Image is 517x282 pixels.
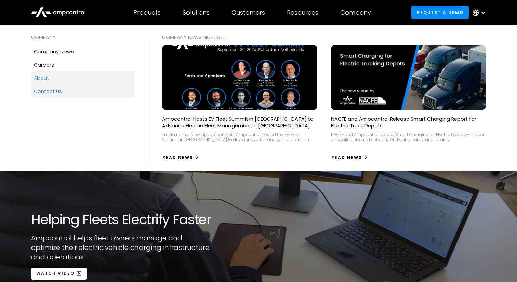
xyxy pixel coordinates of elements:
a: Contact Us [31,85,135,98]
div: Company news [34,48,74,55]
div: Resources [287,9,318,16]
div: Customers [231,9,265,16]
a: Request a demo [411,6,469,19]
div: Solutions [183,9,210,16]
div: Products [133,9,161,16]
p: Ampcontrol Hosts EV Fleet Summit in [GEOGRAPHIC_DATA] to Advance Electric Fleet Management in [GE... [162,116,317,129]
div: COMPANY NEWS Highlight [162,33,486,41]
a: About [31,71,135,84]
div: Read News [331,155,362,161]
div: Company [340,9,371,16]
div: NACFE and Ampcontrol release 'Smart Charging for Electric Depots'—a report on scaling electric fl... [331,132,486,143]
a: Company news [31,45,135,58]
div: About [34,74,49,82]
div: COMPANY [31,33,135,41]
div: Read News [162,155,193,161]
p: NACFE and Ampcontrol Release Smart Charging Report for Electric Truck Depots [331,116,486,129]
div: Contact Us [34,88,62,95]
a: Read News [331,152,368,163]
a: Read News [162,152,199,163]
div: <meta name="description" content="Ampcontrol hosted the EV Fleet Summit in [GEOGRAPHIC_DATA] to d... [162,132,317,143]
a: Careers [31,58,135,71]
div: Careers [34,61,54,69]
